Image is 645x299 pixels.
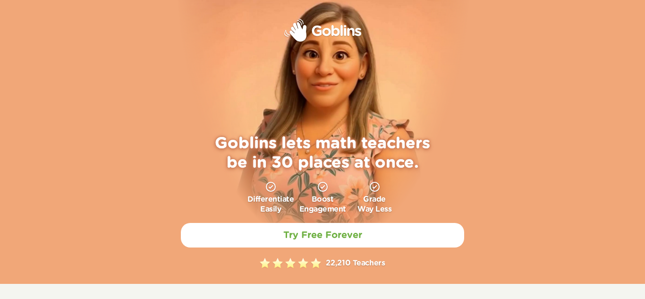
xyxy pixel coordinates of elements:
[204,134,441,173] h1: Goblins lets math teachers be in 30 places at once.
[326,257,385,270] p: 22,210 Teachers
[283,230,362,241] h2: Try Free Forever
[357,195,391,214] p: Grade Way Less
[247,195,294,214] p: Differentiate Easily
[181,223,464,248] a: Try Free Forever
[299,195,346,214] p: Boost Engagement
